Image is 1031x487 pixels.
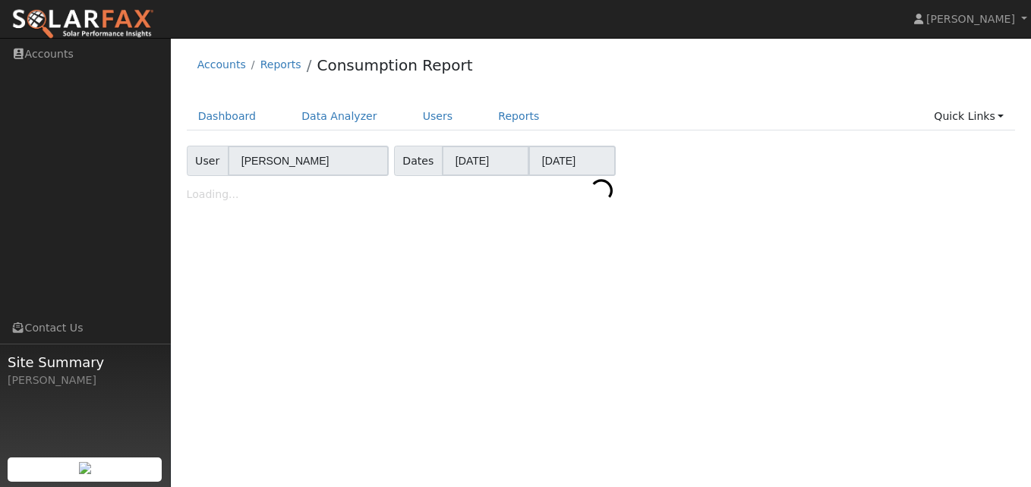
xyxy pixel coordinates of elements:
[228,146,389,176] input: Select a User
[79,462,91,474] img: retrieve
[260,58,301,71] a: Reports
[487,102,550,130] a: Reports
[8,352,162,372] span: Site Summary
[394,146,443,176] span: Dates
[8,372,162,388] div: [PERSON_NAME]
[926,13,1015,25] span: [PERSON_NAME]
[411,102,465,130] a: Users
[187,146,229,176] span: User
[187,102,268,130] a: Dashboard
[11,8,154,40] img: SolarFax
[197,58,246,71] a: Accounts
[922,102,1015,130] a: Quick Links
[290,102,389,130] a: Data Analyzer
[317,56,472,74] a: Consumption Report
